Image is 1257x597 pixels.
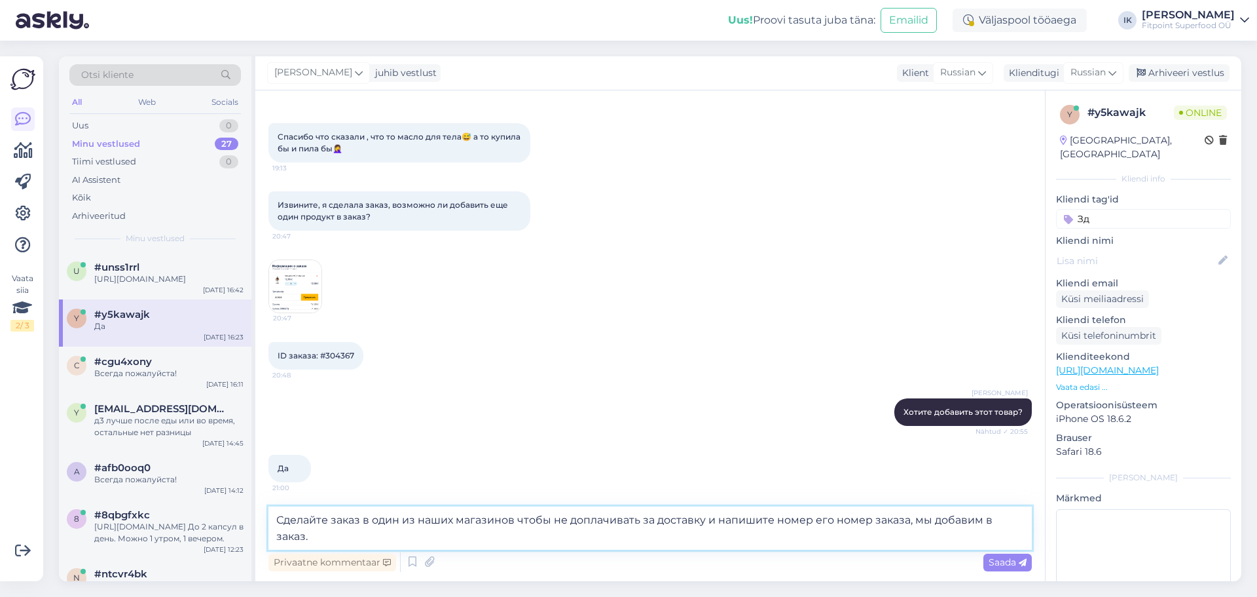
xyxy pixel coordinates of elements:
[272,231,321,241] span: 20:47
[94,462,151,474] span: #afb0ooq0
[94,474,244,486] div: Всегда пожалуйста!
[215,138,238,151] div: 27
[1056,381,1231,393] p: Vaata edasi ...
[219,155,238,168] div: 0
[94,521,244,545] div: [URL][DOMAIN_NAME] До 2 капсул в день. Можно 1 утром, 1 вечером.
[1056,431,1231,445] p: Brauser
[1142,20,1235,31] div: Fitpoint Superfood OÜ
[73,266,80,276] span: u
[69,94,84,111] div: All
[72,174,120,187] div: AI Assistent
[1087,105,1174,121] div: # y5kawajk
[203,285,244,295] div: [DATE] 16:42
[269,260,321,313] img: Attachment
[1174,106,1227,120] span: Online
[1056,313,1231,327] p: Kliendi telefon
[940,66,975,80] span: Russian
[903,407,1023,417] span: Хотите добавить этот товар?
[74,313,79,323] span: y
[268,554,396,571] div: Privaatne kommentaar
[975,427,1028,436] span: Nähtud ✓ 20:55
[272,163,321,173] span: 19:13
[219,119,238,132] div: 0
[10,273,34,332] div: Vaata siia
[1056,412,1231,426] p: iPhone OS 18.6.2
[94,509,150,521] span: #8qbgfxkc
[74,408,79,417] span: y
[1056,193,1231,206] p: Kliendi tag'id
[1056,209,1231,229] input: Lisa tag
[94,568,147,580] span: #ntcvr4bk
[953,9,1087,32] div: Väljaspool tööaega
[728,12,875,28] div: Proovi tasuta juba täna:
[202,438,244,448] div: [DATE] 14:45
[94,403,230,415] span: yashinakaterina2004@gmail.com
[728,14,753,26] b: Uus!
[1118,11,1137,29] div: IK
[94,261,139,273] span: #unss1rrl
[1057,254,1216,268] input: Lisa nimi
[989,556,1027,568] span: Saada
[136,94,158,111] div: Web
[1067,109,1072,119] span: y
[1056,472,1231,484] div: [PERSON_NAME]
[273,313,322,323] span: 20:47
[94,273,244,285] div: [URL][DOMAIN_NAME]
[278,463,289,473] span: Да
[73,573,80,583] span: n
[10,67,35,92] img: Askly Logo
[370,66,437,80] div: juhib vestlust
[278,351,354,360] span: ID заказа: #304367
[1056,173,1231,185] div: Kliendi info
[204,332,244,342] div: [DATE] 16:23
[204,545,244,554] div: [DATE] 12:23
[74,467,80,476] span: a
[94,309,150,320] span: #y5kawajk
[1056,327,1161,345] div: Küsi telefoninumbrit
[1142,10,1235,20] div: [PERSON_NAME]
[72,191,91,204] div: Kõik
[1056,234,1231,248] p: Kliendi nimi
[278,132,522,153] span: Спасибо что сказали , что то масло для тела😅 а то купила бы и пила бы🤦‍♀️
[72,210,126,223] div: Arhiveeritud
[272,370,321,380] span: 20:48
[1129,64,1230,82] div: Arhiveeri vestlus
[10,320,34,332] div: 2 / 3
[94,320,244,332] div: Да
[268,507,1032,550] textarea: Сделайте заказ в один из наших магазинов чтобы не доплачивать за доставку и напишите номер его но...
[94,356,152,368] span: #cgu4xony
[209,94,241,111] div: Socials
[278,200,510,221] span: Извините, я сделала заказ, возможно ли добавить еще один продукт в заказ?
[74,514,79,524] span: 8
[206,379,244,389] div: [DATE] 16:11
[1056,364,1159,376] a: [URL][DOMAIN_NAME]
[1060,134,1205,161] div: [GEOGRAPHIC_DATA], [GEOGRAPHIC_DATA]
[72,138,140,151] div: Minu vestlused
[1056,491,1231,505] p: Märkmed
[972,388,1028,398] span: [PERSON_NAME]
[1056,277,1231,290] p: Kliendi email
[1056,398,1231,412] p: Operatsioonisüsteem
[1070,66,1106,80] span: Russian
[1004,66,1059,80] div: Klienditugi
[897,66,929,80] div: Klient
[72,119,88,132] div: Uus
[94,368,244,379] div: Всегда пожалуйста!
[1142,10,1249,31] a: [PERSON_NAME]Fitpoint Superfood OÜ
[881,8,937,33] button: Emailid
[126,233,185,244] span: Minu vestlused
[274,66,352,80] span: [PERSON_NAME]
[1056,350,1231,364] p: Klienditeekond
[204,486,244,495] div: [DATE] 14:12
[81,68,134,82] span: Otsi kliente
[1056,445,1231,459] p: Safari 18.6
[74,360,80,370] span: c
[272,483,321,493] span: 21:00
[72,155,136,168] div: Tiimi vestlused
[1056,290,1149,308] div: Küsi meiliaadressi
[94,415,244,438] div: д3 лучше после еды или во время, остальные нет разницы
